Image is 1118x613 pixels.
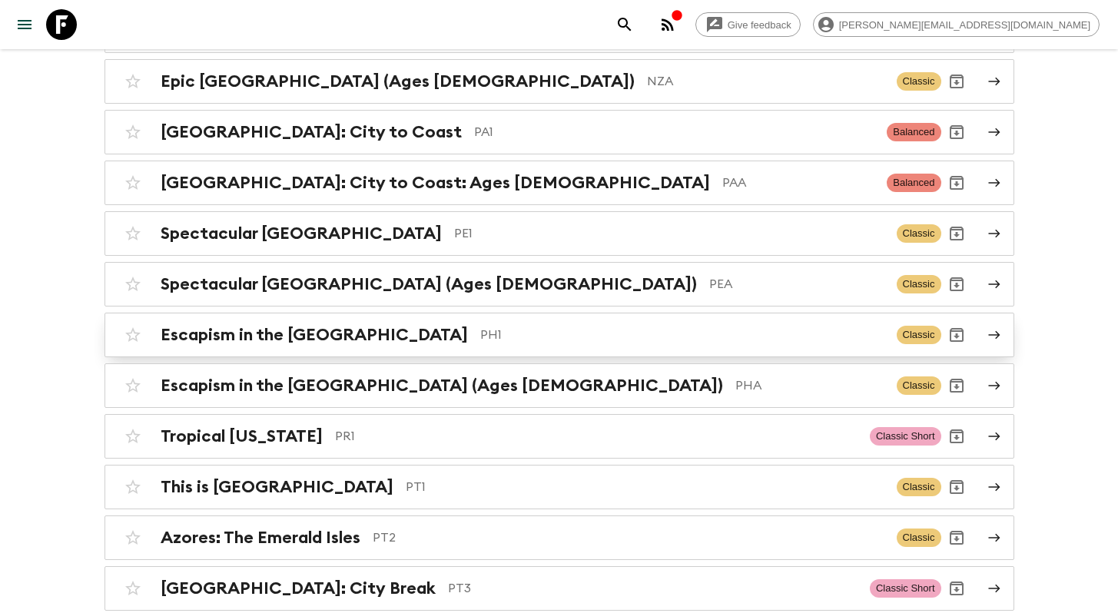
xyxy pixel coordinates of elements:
[480,326,884,344] p: PH1
[897,275,941,293] span: Classic
[870,579,941,598] span: Classic Short
[647,72,884,91] p: NZA
[161,122,462,142] h2: [GEOGRAPHIC_DATA]: City to Coast
[897,376,941,395] span: Classic
[941,66,972,97] button: Archive
[105,566,1014,611] a: [GEOGRAPHIC_DATA]: City BreakPT3Classic ShortArchive
[941,218,972,249] button: Archive
[897,478,941,496] span: Classic
[373,529,884,547] p: PT2
[448,579,858,598] p: PT3
[897,72,941,91] span: Classic
[831,19,1099,31] span: [PERSON_NAME][EMAIL_ADDRESS][DOMAIN_NAME]
[941,320,972,350] button: Archive
[105,110,1014,154] a: [GEOGRAPHIC_DATA]: City to CoastPA1BalancedArchive
[897,326,941,344] span: Classic
[941,370,972,401] button: Archive
[941,573,972,604] button: Archive
[161,173,710,193] h2: [GEOGRAPHIC_DATA]: City to Coast: Ages [DEMOGRAPHIC_DATA]
[474,123,875,141] p: PA1
[161,426,323,446] h2: Tropical [US_STATE]
[454,224,884,243] p: PE1
[897,224,941,243] span: Classic
[161,71,635,91] h2: Epic [GEOGRAPHIC_DATA] (Ages [DEMOGRAPHIC_DATA])
[161,376,723,396] h2: Escapism in the [GEOGRAPHIC_DATA] (Ages [DEMOGRAPHIC_DATA])
[161,224,442,244] h2: Spectacular [GEOGRAPHIC_DATA]
[941,421,972,452] button: Archive
[105,313,1014,357] a: Escapism in the [GEOGRAPHIC_DATA]PH1ClassicArchive
[161,477,393,497] h2: This is [GEOGRAPHIC_DATA]
[941,269,972,300] button: Archive
[161,528,360,548] h2: Azores: The Emerald Isles
[813,12,1100,37] div: [PERSON_NAME][EMAIL_ADDRESS][DOMAIN_NAME]
[735,376,884,395] p: PHA
[406,478,884,496] p: PT1
[897,529,941,547] span: Classic
[105,262,1014,306] a: Spectacular [GEOGRAPHIC_DATA] (Ages [DEMOGRAPHIC_DATA])PEAClassicArchive
[941,472,972,502] button: Archive
[335,427,858,446] p: PR1
[9,9,40,40] button: menu
[105,414,1014,459] a: Tropical [US_STATE]PR1Classic ShortArchive
[161,578,436,598] h2: [GEOGRAPHIC_DATA]: City Break
[941,522,972,553] button: Archive
[105,465,1014,509] a: This is [GEOGRAPHIC_DATA]PT1ClassicArchive
[105,161,1014,205] a: [GEOGRAPHIC_DATA]: City to Coast: Ages [DEMOGRAPHIC_DATA]PAABalancedArchive
[105,59,1014,104] a: Epic [GEOGRAPHIC_DATA] (Ages [DEMOGRAPHIC_DATA])NZAClassicArchive
[887,123,941,141] span: Balanced
[161,325,468,345] h2: Escapism in the [GEOGRAPHIC_DATA]
[161,274,697,294] h2: Spectacular [GEOGRAPHIC_DATA] (Ages [DEMOGRAPHIC_DATA])
[105,211,1014,256] a: Spectacular [GEOGRAPHIC_DATA]PE1ClassicArchive
[609,9,640,40] button: search adventures
[941,117,972,147] button: Archive
[695,12,801,37] a: Give feedback
[887,174,941,192] span: Balanced
[105,363,1014,408] a: Escapism in the [GEOGRAPHIC_DATA] (Ages [DEMOGRAPHIC_DATA])PHAClassicArchive
[870,427,941,446] span: Classic Short
[719,19,800,31] span: Give feedback
[941,167,972,198] button: Archive
[105,515,1014,560] a: Azores: The Emerald IslesPT2ClassicArchive
[709,275,884,293] p: PEA
[722,174,875,192] p: PAA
